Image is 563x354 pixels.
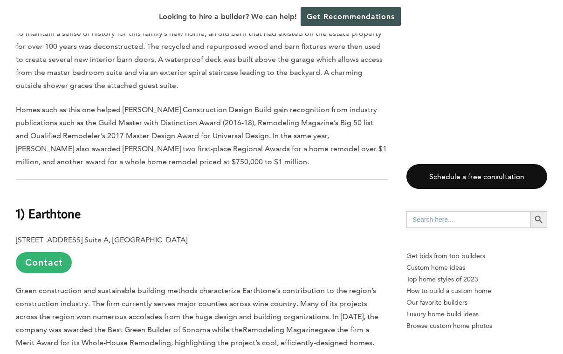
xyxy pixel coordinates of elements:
iframe: Drift Widget Chat Controller [384,287,552,343]
p: Homes such as this one helped [PERSON_NAME] Construction Design Build gain recognition from indus... [16,103,388,168]
a: Custom home ideas [406,262,547,274]
a: Schedule a free consultation [406,164,547,189]
input: Search here... [406,211,530,228]
span: gave the firm a Merit Award for its Whole-House Remodeling, highlighting the project’s cool, effi... [16,325,374,347]
p: To maintain a sense of history for this family’s new home, an old barn that had existed on the es... [16,27,388,92]
b: 1) Earthtone [16,205,81,221]
b: [STREET_ADDRESS] Suite A, [GEOGRAPHIC_DATA] [16,235,187,244]
svg: Search [534,214,544,225]
p: Get bids from top builders [406,250,547,262]
a: Top home styles of 2023 [406,274,547,285]
span: Remodeling Magazine [243,325,319,334]
span: Green construction and sustainable building methods characterize Earthtone’s contribution to the ... [16,286,378,334]
a: Get Recommendations [301,7,401,26]
a: How to build a custom home [406,285,547,297]
a: Contact [16,252,72,273]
